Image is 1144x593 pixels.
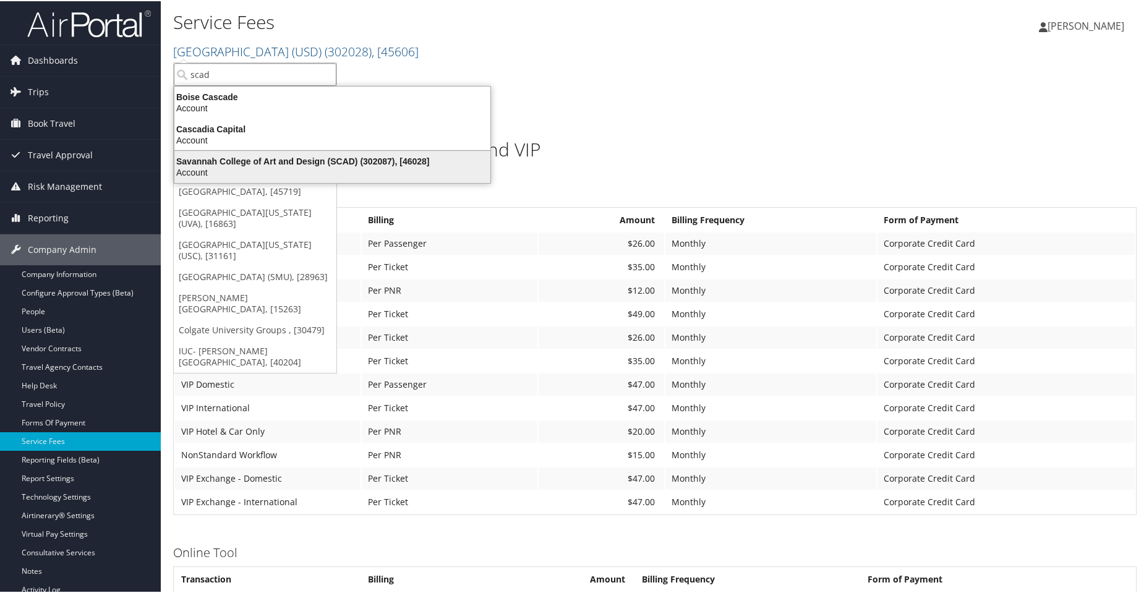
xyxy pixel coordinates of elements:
[175,567,361,589] th: Transaction
[167,155,498,166] div: Savannah College of Art and Design (SCAD) (302087), [46028]
[362,419,537,442] td: Per PNR
[167,122,498,134] div: Cascadia Capital
[173,42,419,59] a: [GEOGRAPHIC_DATA] (USD)
[174,339,336,372] a: IUC- [PERSON_NAME][GEOGRAPHIC_DATA], [40204]
[539,372,664,395] td: $47.00
[372,42,419,59] span: , [ 45606 ]
[877,278,1135,301] td: Corporate Credit Card
[362,231,537,254] td: Per Passenger
[539,396,664,418] td: $47.00
[362,278,537,301] td: Per PNR
[173,543,1137,560] h3: Online Tool
[362,396,537,418] td: Per Ticket
[174,233,336,265] a: [GEOGRAPHIC_DATA][US_STATE] (USC), [31161]
[175,443,361,465] td: NonStandard Workflow
[174,265,336,286] a: [GEOGRAPHIC_DATA] (SMU), [28963]
[362,372,537,395] td: Per Passenger
[362,208,537,230] th: Billing
[174,286,336,318] a: [PERSON_NAME][GEOGRAPHIC_DATA], [15263]
[173,8,816,34] h1: Service Fees
[1048,18,1124,32] span: [PERSON_NAME]
[665,255,876,277] td: Monthly
[167,90,498,101] div: Boise Cascade
[665,419,876,442] td: Monthly
[174,201,336,233] a: [GEOGRAPHIC_DATA][US_STATE] (UVA), [16863]
[362,466,537,488] td: Per Ticket
[167,166,498,177] div: Account
[28,75,49,106] span: Trips
[665,372,876,395] td: Monthly
[877,325,1135,348] td: Corporate Credit Card
[28,233,96,264] span: Company Admin
[877,231,1135,254] td: Corporate Credit Card
[665,302,876,324] td: Monthly
[174,318,336,339] a: Colgate University Groups , [30479]
[665,443,876,465] td: Monthly
[877,419,1135,442] td: Corporate Credit Card
[539,208,664,230] th: Amount
[877,396,1135,418] td: Corporate Credit Card
[861,567,1135,589] th: Form of Payment
[539,278,664,301] td: $12.00
[167,134,498,145] div: Account
[539,231,664,254] td: $26.00
[28,170,102,201] span: Risk Management
[636,567,860,589] th: Billing Frequency
[877,349,1135,371] td: Corporate Credit Card
[665,396,876,418] td: Monthly
[362,325,537,348] td: Per Ticket
[175,419,361,442] td: VIP Hotel & Car Only
[362,490,537,512] td: Per Ticket
[877,443,1135,465] td: Corporate Credit Card
[877,466,1135,488] td: Corporate Credit Card
[362,255,537,277] td: Per Ticket
[665,349,876,371] td: Monthly
[665,466,876,488] td: Monthly
[665,208,876,230] th: Billing Frequency
[539,466,664,488] td: $47.00
[174,180,336,201] a: [GEOGRAPHIC_DATA], [45719]
[539,443,664,465] td: $15.00
[28,202,69,233] span: Reporting
[362,349,537,371] td: Per Ticket
[665,490,876,512] td: Monthly
[877,302,1135,324] td: Corporate Credit Card
[539,325,664,348] td: $26.00
[362,567,500,589] th: Billing
[539,490,664,512] td: $47.00
[665,325,876,348] td: Monthly
[28,44,78,75] span: Dashboards
[28,107,75,138] span: Book Travel
[27,8,151,37] img: airportal-logo.png
[362,443,537,465] td: Per PNR
[167,101,498,113] div: Account
[174,62,336,85] input: Search Accounts
[173,135,1137,161] h1: USD pricing v2 - adding monthly bill and VIP
[665,231,876,254] td: Monthly
[502,567,635,589] th: Amount
[539,255,664,277] td: $35.00
[877,208,1135,230] th: Form of Payment
[877,372,1135,395] td: Corporate Credit Card
[175,490,361,512] td: VIP Exchange - International
[877,255,1135,277] td: Corporate Credit Card
[175,396,361,418] td: VIP International
[28,139,93,169] span: Travel Approval
[175,466,361,488] td: VIP Exchange - Domestic
[539,302,664,324] td: $49.00
[539,349,664,371] td: $35.00
[362,302,537,324] td: Per Ticket
[1039,6,1137,43] a: [PERSON_NAME]
[173,184,1137,201] h3: Full Service Agent
[539,419,664,442] td: $20.00
[665,278,876,301] td: Monthly
[877,490,1135,512] td: Corporate Credit Card
[325,42,372,59] span: ( 302028 )
[175,372,361,395] td: VIP Domestic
